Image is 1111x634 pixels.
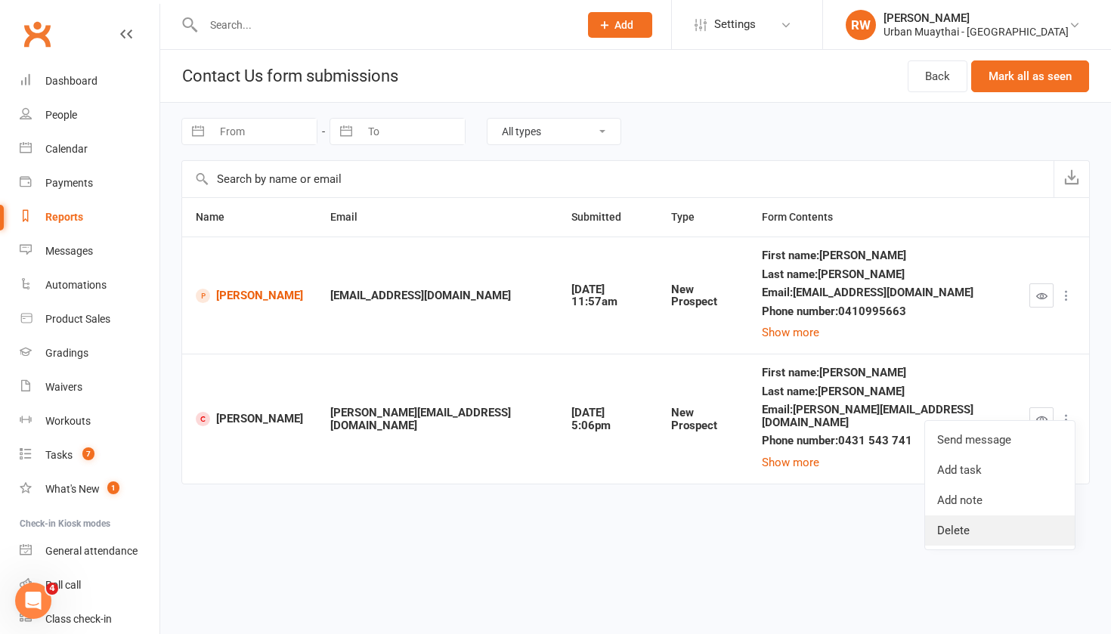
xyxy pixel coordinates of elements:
[614,19,633,31] span: Add
[196,289,303,303] a: [PERSON_NAME]
[182,161,1054,197] input: Search by name or email
[330,407,544,431] div: [PERSON_NAME][EMAIL_ADDRESS][DOMAIN_NAME]
[45,143,88,155] div: Calendar
[45,347,88,359] div: Gradings
[45,545,138,557] div: General attendance
[20,64,159,98] a: Dashboard
[45,75,97,87] div: Dashboard
[558,198,658,237] th: Submitted
[45,483,100,495] div: What's New
[330,289,544,302] div: [EMAIL_ADDRESS][DOMAIN_NAME]
[20,534,159,568] a: General attendance kiosk mode
[18,15,56,53] a: Clubworx
[20,336,159,370] a: Gradings
[45,177,93,189] div: Payments
[196,412,303,426] span: [PERSON_NAME]
[762,268,1002,281] div: Last name : [PERSON_NAME]
[45,613,112,625] div: Class check-in
[199,14,568,36] input: Search...
[925,425,1075,455] a: Send message
[20,370,159,404] a: Waivers
[884,11,1069,25] div: [PERSON_NAME]
[714,8,756,42] span: Settings
[45,279,107,291] div: Automations
[360,119,465,144] input: To
[20,234,159,268] a: Messages
[45,415,91,427] div: Workouts
[762,435,1002,447] div: Phone number : 0431 543 741
[658,198,749,237] th: Type
[762,305,1002,318] div: Phone number : 0410995663
[45,449,73,461] div: Tasks
[20,166,159,200] a: Payments
[748,198,1016,237] th: Form Contents
[15,583,51,619] iframe: Intercom live chat
[46,583,58,595] span: 4
[20,132,159,166] a: Calendar
[908,60,967,92] a: Back
[45,211,83,223] div: Reports
[671,283,735,308] div: New Prospect
[20,268,159,302] a: Automations
[20,98,159,132] a: People
[971,60,1089,92] button: Mark all as seen
[107,481,119,494] span: 1
[20,568,159,602] a: Roll call
[212,119,317,144] input: From
[762,323,819,342] button: Show more
[925,485,1075,515] a: Add note
[571,407,644,431] div: [DATE] 5:06pm
[846,10,876,40] div: RW
[762,366,1002,379] div: First name : [PERSON_NAME]
[182,198,317,237] th: Name
[45,245,93,257] div: Messages
[884,25,1069,39] div: Urban Muaythai - [GEOGRAPHIC_DATA]
[20,200,159,234] a: Reports
[762,249,1002,262] div: First name : [PERSON_NAME]
[20,404,159,438] a: Workouts
[762,286,1002,299] div: Email : [EMAIL_ADDRESS][DOMAIN_NAME]
[45,109,77,121] div: People
[45,381,82,393] div: Waivers
[671,407,735,431] div: New Prospect
[82,447,94,460] span: 7
[925,515,1075,546] a: Delete
[45,579,81,591] div: Roll call
[160,50,398,102] h1: Contact Us form submissions
[588,12,652,38] button: Add
[45,313,110,325] div: Product Sales
[317,198,558,237] th: Email
[762,453,819,472] button: Show more
[20,438,159,472] a: Tasks 7
[925,455,1075,485] a: Add task
[571,283,644,308] div: [DATE] 11:57am
[20,472,159,506] a: What's New1
[762,404,1002,428] div: Email : [PERSON_NAME][EMAIL_ADDRESS][DOMAIN_NAME]
[20,302,159,336] a: Product Sales
[762,385,1002,398] div: Last name : [PERSON_NAME]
